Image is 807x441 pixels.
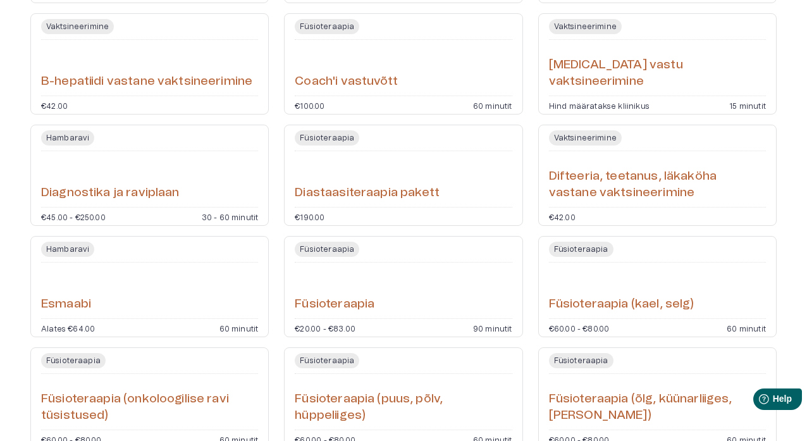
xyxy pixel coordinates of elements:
[549,355,613,366] span: Füsioteraapia
[30,13,269,115] a: Open service booking details
[41,73,252,90] h6: B-hepatiidi vastane vaktsineerimine
[708,383,807,419] iframe: Help widget launcher
[41,101,68,109] p: €42.00
[549,213,576,220] p: €42.00
[219,324,259,332] p: 60 minutit
[41,244,94,255] span: Hambaravi
[473,101,512,109] p: 60 minutit
[549,168,766,202] h6: Difteeria, teetanus, läkaköha vastane vaktsineerimine
[295,185,440,202] h6: Diastaasiteraapia pakett
[729,101,766,109] p: 15 minutit
[727,324,766,332] p: 60 minutit
[295,101,324,109] p: €100.00
[549,244,613,255] span: Füsioteraapia
[30,125,269,226] a: Open service booking details
[284,13,522,115] a: Open service booking details
[41,213,106,220] p: €45.00 - €250.00
[538,125,777,226] a: Open service booking details
[295,132,359,144] span: Füsioteraapia
[295,244,359,255] span: Füsioteraapia
[30,236,269,337] a: Open service booking details
[41,132,94,144] span: Hambaravi
[295,296,374,313] h6: Füsioteraapia
[538,236,777,337] a: Open service booking details
[295,73,398,90] h6: Coach'i vastuvõtt
[284,125,522,226] a: Open service booking details
[295,213,324,220] p: €190.00
[41,296,91,313] h6: Esmaabi
[295,324,355,332] p: €20.00 - €83.00
[549,57,766,90] h6: [MEDICAL_DATA] vastu vaktsineerimine
[549,21,622,32] span: Vaktsineerimine
[295,21,359,32] span: Füsioteraapia
[41,324,95,332] p: Alates €64.00
[538,13,777,115] a: Open service booking details
[295,391,512,425] h6: Füsioteraapia (puus, põlv, hüppeliiges)
[549,324,610,332] p: €60.00 - €80.00
[202,213,259,220] p: 30 - 60 minutit
[549,132,622,144] span: Vaktsineerimine
[41,21,114,32] span: Vaktsineerimine
[549,101,650,109] p: Hind määratakse kliinikus
[41,355,106,366] span: Füsioteraapia
[295,355,359,366] span: Füsioteraapia
[549,391,766,425] h6: Füsioteraapia (õlg, küünarliiges, [PERSON_NAME])
[549,296,694,313] h6: Füsioteraapia (kael, selg)
[41,185,180,202] h6: Diagnostika ja raviplaan
[473,324,512,332] p: 90 minutit
[41,391,258,425] h6: Füsioteraapia (onkoloogilise ravi tüsistused)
